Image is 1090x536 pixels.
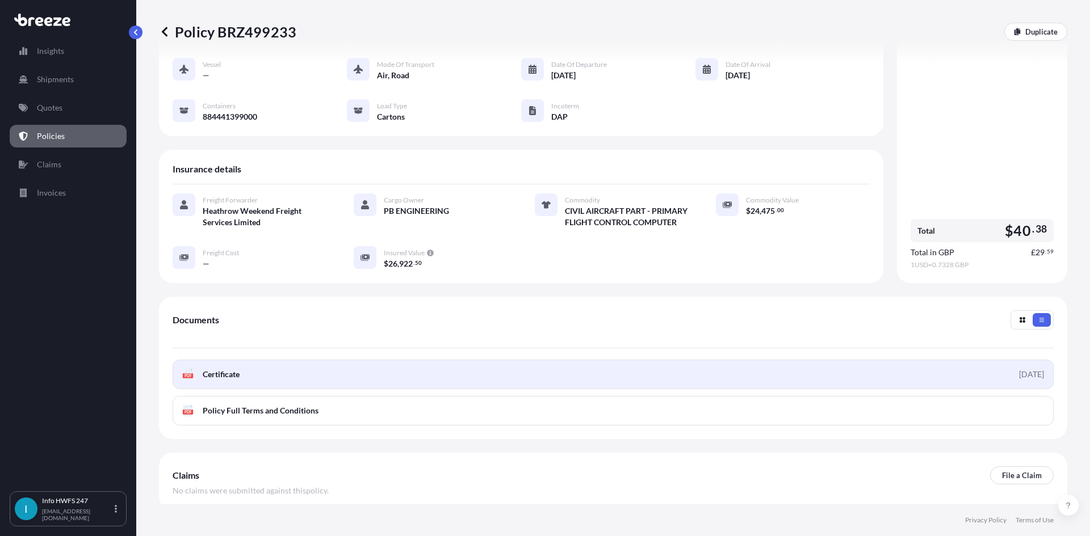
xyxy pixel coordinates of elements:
[203,60,221,69] span: Vessel
[1002,470,1042,481] p: File a Claim
[551,102,579,111] span: Incoterm
[173,485,329,496] span: No claims were submitted against this policy .
[551,111,568,123] span: DAP
[37,159,61,170] p: Claims
[203,102,236,111] span: Containers
[10,96,127,119] a: Quotes
[10,40,127,62] a: Insights
[1013,223,1030,238] span: 40
[203,111,257,123] span: 884441399000
[990,466,1054,484] a: File a Claim
[911,247,954,258] span: Total in GBP
[10,68,127,91] a: Shipments
[173,163,241,175] span: Insurance details
[761,207,775,215] span: 475
[384,248,425,258] span: Insured Value
[965,516,1007,525] a: Privacy Policy
[1035,248,1045,256] span: 29
[203,196,258,205] span: Freight Forwarder
[173,314,219,326] span: Documents
[399,260,413,268] span: 922
[1032,226,1034,233] span: .
[203,369,240,380] span: Certificate
[42,508,112,521] p: [EMAIL_ADDRESS][DOMAIN_NAME]
[159,23,296,41] p: Policy BRZ499233
[185,410,192,414] text: PDF
[775,208,777,212] span: .
[384,196,424,205] span: Cargo Owner
[1025,26,1058,37] p: Duplicate
[1045,250,1046,254] span: .
[1005,223,1013,238] span: $
[397,260,399,268] span: ,
[746,196,799,205] span: Commodity Value
[415,261,422,265] span: 50
[413,261,414,265] span: .
[10,125,127,147] a: Policies
[10,153,127,176] a: Claims
[726,60,770,69] span: Date of Arrival
[1031,248,1035,256] span: £
[42,496,112,505] p: Info HWFS 247
[760,207,761,215] span: ,
[173,396,1054,425] a: PDFPolicy Full Terms and Conditions
[1016,516,1054,525] a: Terms of Use
[1004,23,1067,41] a: Duplicate
[384,260,388,268] span: $
[377,102,407,111] span: Load Type
[203,405,318,416] span: Policy Full Terms and Conditions
[1019,369,1044,380] div: [DATE]
[173,470,199,481] span: Claims
[917,225,935,237] span: Total
[37,187,66,199] p: Invoices
[37,130,65,142] p: Policies
[24,503,28,514] span: I
[37,74,74,85] p: Shipments
[551,70,576,81] span: [DATE]
[1047,250,1054,254] span: 59
[203,248,239,258] span: Freight Cost
[10,182,127,204] a: Invoices
[185,374,192,378] text: PDF
[746,207,751,215] span: $
[565,205,689,228] span: CIVIL AIRCRAFT PART - PRIMARY FLIGHT CONTROL COMPUTER
[388,260,397,268] span: 26
[203,70,209,81] span: —
[37,45,64,57] p: Insights
[203,205,326,228] span: Heathrow Weekend Freight Services Limited
[377,111,405,123] span: Cartons
[726,70,750,81] span: [DATE]
[565,196,600,205] span: Commodity
[377,70,409,81] span: Air, Road
[1035,226,1047,233] span: 38
[173,360,1054,389] a: PDFCertificate[DATE]
[203,258,209,269] span: —
[384,205,449,217] span: PB ENGINEERING
[751,207,760,215] span: 24
[911,260,1054,269] span: 1 USD = 0.7328 GBP
[37,102,62,113] p: Quotes
[777,208,784,212] span: 00
[551,60,607,69] span: Date of Departure
[377,60,434,69] span: Mode of Transport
